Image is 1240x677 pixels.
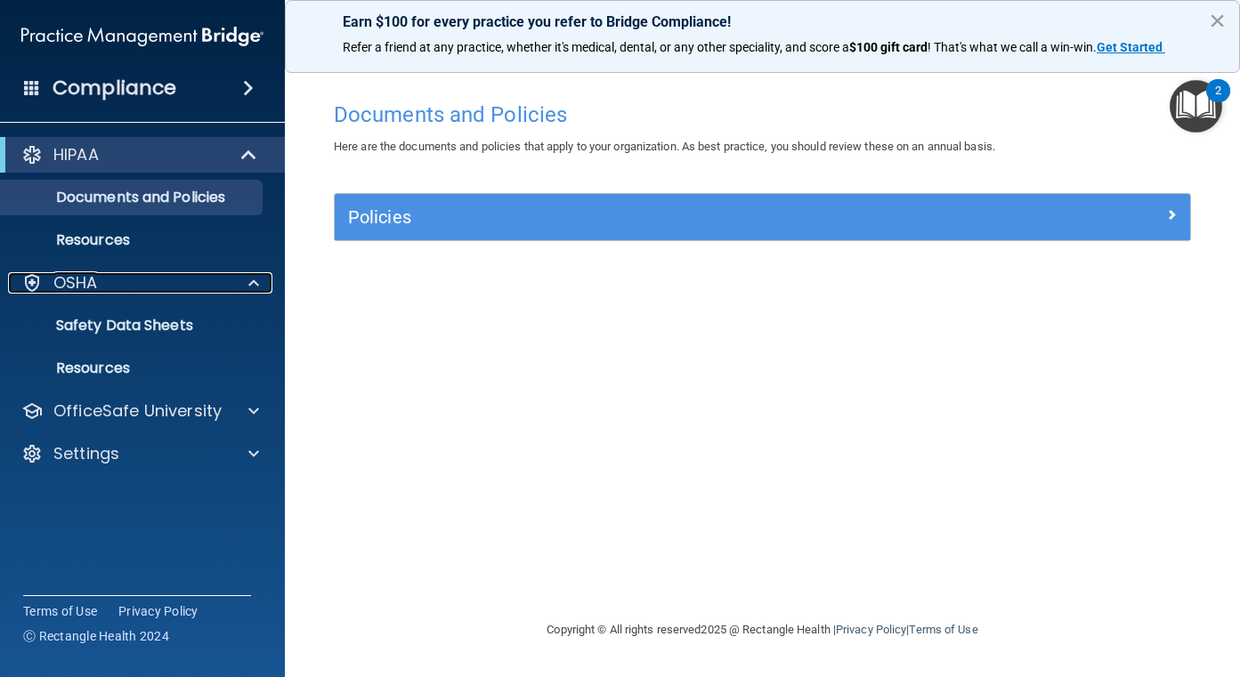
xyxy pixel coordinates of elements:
a: Terms of Use [23,602,97,620]
a: OSHA [21,272,259,294]
strong: Get Started [1097,40,1163,54]
a: Get Started [1097,40,1165,54]
a: Terms of Use [909,623,977,636]
p: OSHA [53,272,98,294]
h5: Policies [348,207,963,227]
a: Privacy Policy [836,623,906,636]
div: 2 [1215,91,1221,114]
p: Resources [12,231,255,249]
span: ! That's what we call a win-win. [928,40,1097,54]
h4: Documents and Policies [334,103,1191,126]
img: PMB logo [21,19,263,54]
span: Ⓒ Rectangle Health 2024 [23,627,169,645]
button: Close [1209,6,1226,35]
p: OfficeSafe University [53,400,222,422]
h4: Compliance [53,76,176,101]
a: OfficeSafe University [21,400,259,422]
p: HIPAA [53,144,99,165]
p: Earn $100 for every practice you refer to Bridge Compliance! [343,13,1182,30]
button: Open Resource Center, 2 new notifications [1170,80,1222,133]
strong: $100 gift card [849,40,928,54]
p: Documents and Policies [12,189,255,206]
a: HIPAA [21,144,258,165]
p: Settings [53,443,119,464]
div: Copyright © All rights reserved 2025 @ Rectangle Health | | [438,601,1088,658]
p: Safety Data Sheets [12,317,255,334]
a: Policies [348,203,1177,231]
p: Resources [12,359,255,377]
a: Privacy Policy [118,602,199,620]
span: Refer a friend at any practice, whether it's medical, dental, or any other speciality, and score a [343,40,849,54]
span: Here are the documents and policies that apply to your organization. As best practice, you should... [334,140,995,153]
a: Settings [21,443,259,464]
